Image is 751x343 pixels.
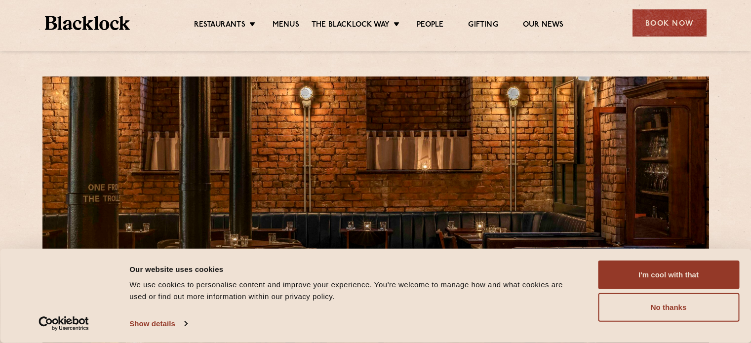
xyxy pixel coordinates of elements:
a: Show details [129,316,187,331]
a: Menus [273,20,299,31]
div: We use cookies to personalise content and improve your experience. You're welcome to manage how a... [129,279,576,303]
a: Our News [523,20,564,31]
a: Restaurants [194,20,245,31]
button: I'm cool with that [598,261,739,289]
div: Our website uses cookies [129,263,576,275]
a: Usercentrics Cookiebot - opens in a new window [21,316,107,331]
a: The Blacklock Way [312,20,390,31]
img: BL_Textured_Logo-footer-cropped.svg [45,16,130,30]
button: No thanks [598,293,739,322]
a: People [417,20,443,31]
div: Book Now [632,9,707,37]
a: Gifting [468,20,498,31]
